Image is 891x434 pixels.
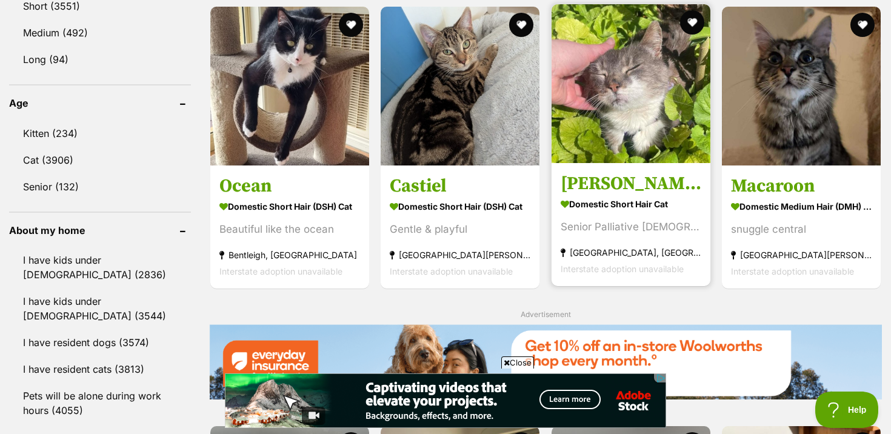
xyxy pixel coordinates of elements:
h3: Castiel [390,174,530,197]
a: Ocean Domestic Short Hair (DSH) Cat Beautiful like the ocean Bentleigh, [GEOGRAPHIC_DATA] Interst... [210,165,369,288]
a: I have resident cats (3813) [9,356,191,382]
div: snuggle central [731,221,872,237]
strong: Domestic Short Hair (DSH) Cat [390,197,530,215]
a: Kitten (234) [9,121,191,146]
button: favourite [680,10,704,35]
a: Castiel Domestic Short Hair (DSH) Cat Gentle & playful [GEOGRAPHIC_DATA][PERSON_NAME][GEOGRAPHIC_... [381,165,539,288]
strong: Domestic Short Hair (DSH) Cat [219,197,360,215]
img: Castiel - Domestic Short Hair (DSH) Cat [381,7,539,165]
a: Medium (492) [9,20,191,45]
h3: Ocean [219,174,360,197]
strong: [GEOGRAPHIC_DATA], [GEOGRAPHIC_DATA] [561,244,701,260]
img: Everyday Insurance promotional banner [209,324,882,399]
a: Macaroon Domestic Medium Hair (DMH) Cat snuggle central [GEOGRAPHIC_DATA][PERSON_NAME][GEOGRAPHIC... [722,165,881,288]
iframe: Advertisement [225,373,666,428]
strong: Bentleigh, [GEOGRAPHIC_DATA] [219,246,360,262]
button: favourite [850,13,875,37]
a: I have resident dogs (3574) [9,330,191,355]
a: Everyday Insurance promotional banner [209,324,882,401]
div: Beautiful like the ocean [219,221,360,237]
div: PALISADE $5,000 Runout Bonus [24,223,158,265]
img: Ocean - Domestic Short Hair (DSH) Cat [210,7,369,165]
img: Penny - Domestic Short Hair Cat [552,4,710,163]
span: Interstate adoption unavailable [219,265,342,276]
h3: [PERSON_NAME] [561,172,701,195]
strong: Domestic Medium Hair (DMH) Cat [731,197,872,215]
span: Interstate adoption unavailable [731,265,854,276]
a: Long (94) [9,47,191,72]
a: Cat (3906) [9,147,191,173]
a: I have kids under [DEMOGRAPHIC_DATA] (3544) [9,289,191,329]
span: Interstate adoption unavailable [561,263,684,273]
button: favourite [510,13,534,37]
strong: [GEOGRAPHIC_DATA][PERSON_NAME][GEOGRAPHIC_DATA] [731,246,872,262]
span: Close [501,356,534,369]
div: Learn more [67,262,111,270]
button: favourite [339,13,363,37]
header: About my home [9,225,191,236]
header: Age [9,98,191,109]
iframe: Help Scout Beacon - Open [815,392,879,428]
div: Gentle & playful [390,221,530,237]
a: I have kids under [DEMOGRAPHIC_DATA] (2836) [9,247,191,287]
span: Advertisement [521,310,571,319]
h3: Macaroon [731,174,872,197]
a: Pets will be alone during work hours (4055) [9,383,191,423]
strong: [GEOGRAPHIC_DATA][PERSON_NAME][GEOGRAPHIC_DATA] [390,246,530,262]
div: Senior Palliative [DEMOGRAPHIC_DATA] [561,218,701,235]
a: [PERSON_NAME] Domestic Short Hair Cat Senior Palliative [DEMOGRAPHIC_DATA] [GEOGRAPHIC_DATA], [GE... [552,162,710,285]
span: Interstate adoption unavailable [390,265,513,276]
a: Senior (132) [9,174,191,199]
img: Macaroon - Domestic Medium Hair (DMH) Cat [722,7,881,165]
strong: Domestic Short Hair Cat [561,195,701,212]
